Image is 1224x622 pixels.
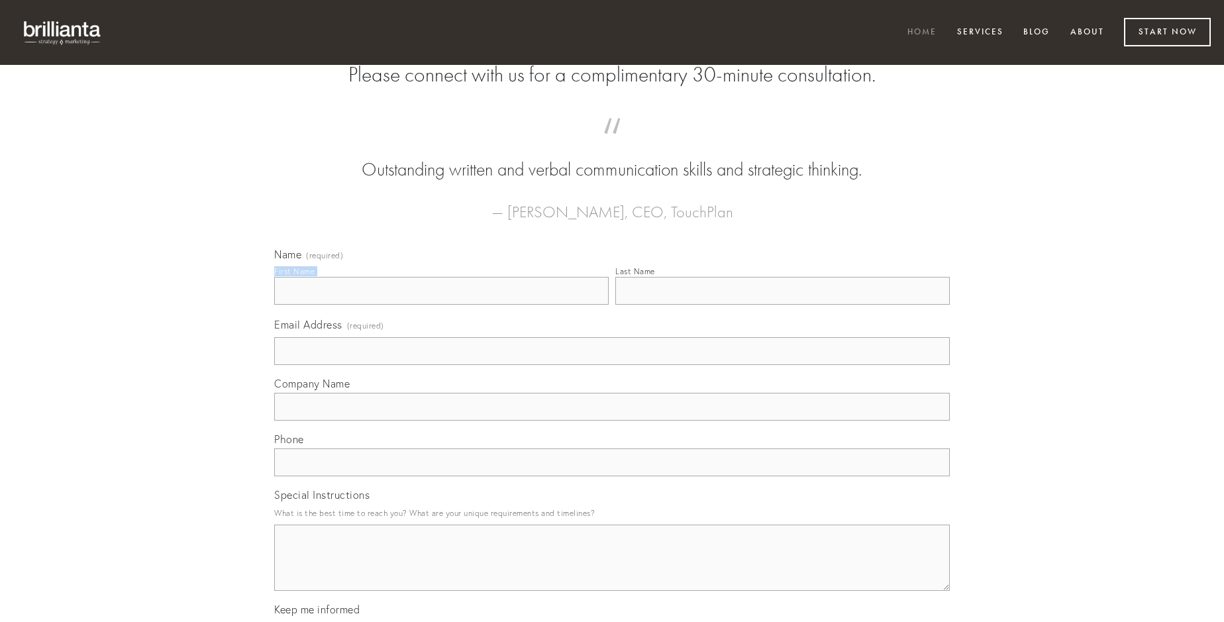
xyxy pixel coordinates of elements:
[274,62,950,87] h2: Please connect with us for a complimentary 30-minute consultation.
[274,377,350,390] span: Company Name
[274,266,315,276] div: First Name
[347,317,384,335] span: (required)
[274,318,342,331] span: Email Address
[295,183,929,225] figcaption: — [PERSON_NAME], CEO, TouchPlan
[1124,18,1211,46] a: Start Now
[295,131,929,183] blockquote: Outstanding written and verbal communication skills and strategic thinking.
[274,488,370,501] span: Special Instructions
[274,248,301,261] span: Name
[1015,22,1058,44] a: Blog
[948,22,1012,44] a: Services
[615,266,655,276] div: Last Name
[274,504,950,522] p: What is the best time to reach you? What are your unique requirements and timelines?
[1062,22,1113,44] a: About
[899,22,945,44] a: Home
[274,603,360,616] span: Keep me informed
[274,433,304,446] span: Phone
[13,13,113,52] img: brillianta - research, strategy, marketing
[306,252,343,260] span: (required)
[295,131,929,157] span: “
